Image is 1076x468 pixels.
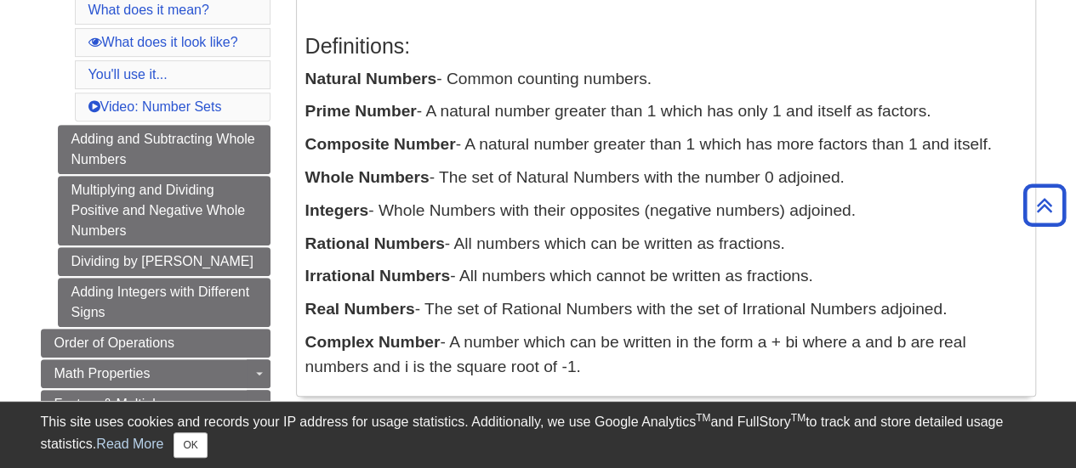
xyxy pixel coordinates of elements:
[305,168,430,186] b: Whole Numbers
[58,278,270,327] a: Adding Integers with Different Signs
[88,35,238,49] a: What does it look like?
[305,232,1027,257] p: - All numbers which can be written as fractions.
[58,125,270,174] a: Adding and Subtracting Whole Numbers
[305,67,1027,92] p: - Common counting numbers.
[41,329,270,358] a: Order of Operations
[305,201,369,219] b: Integers
[41,359,270,388] a: Math Properties
[305,135,456,153] b: Composite Number
[696,412,710,424] sup: TM
[305,133,1027,157] p: - A natural number greater than 1 which has more factors than 1 and itself.
[305,333,441,351] b: Complex Number
[54,335,174,350] span: Order of Operations
[305,34,1027,59] h3: Definitions:
[305,99,1027,124] p: - A natural number greater than 1 which has only 1 and itself as factors.
[1017,194,1072,217] a: Back to Top
[305,300,415,318] b: Real Numbers
[305,330,1027,380] p: - A number which can be written in the form a + bi where a and b are real numbers and i is the sq...
[791,412,806,424] sup: TM
[305,166,1027,190] p: - The set of Natural Numbers with the number 0 adjoined.
[96,437,163,451] a: Read More
[41,390,270,419] a: Factors & Multiples
[58,176,270,245] a: Multiplying and Dividing Positive and Negative Whole Numbers
[88,3,209,17] a: What does it mean?
[305,264,1027,289] p: - All numbers which cannot be written as fractions.
[305,234,445,252] b: Rational Numbers
[174,432,207,458] button: Close
[54,366,151,381] span: Math Properties
[305,297,1027,322] p: - The set of Rational Numbers with the set of Irrational Numbers adjoined.
[88,67,168,82] a: You'll use it...
[305,70,437,87] b: Natural Numbers
[88,99,222,114] a: Video: Number Sets
[58,247,270,276] a: Dividing by [PERSON_NAME]
[54,397,170,411] span: Factors & Multiples
[41,412,1036,458] div: This site uses cookies and records your IP address for usage statistics. Additionally, we use Goo...
[305,267,451,285] b: Irrational Numbers
[305,199,1027,223] p: - Whole Numbers with their opposites (negative numbers) adjoined.
[305,102,417,120] b: Prime Number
